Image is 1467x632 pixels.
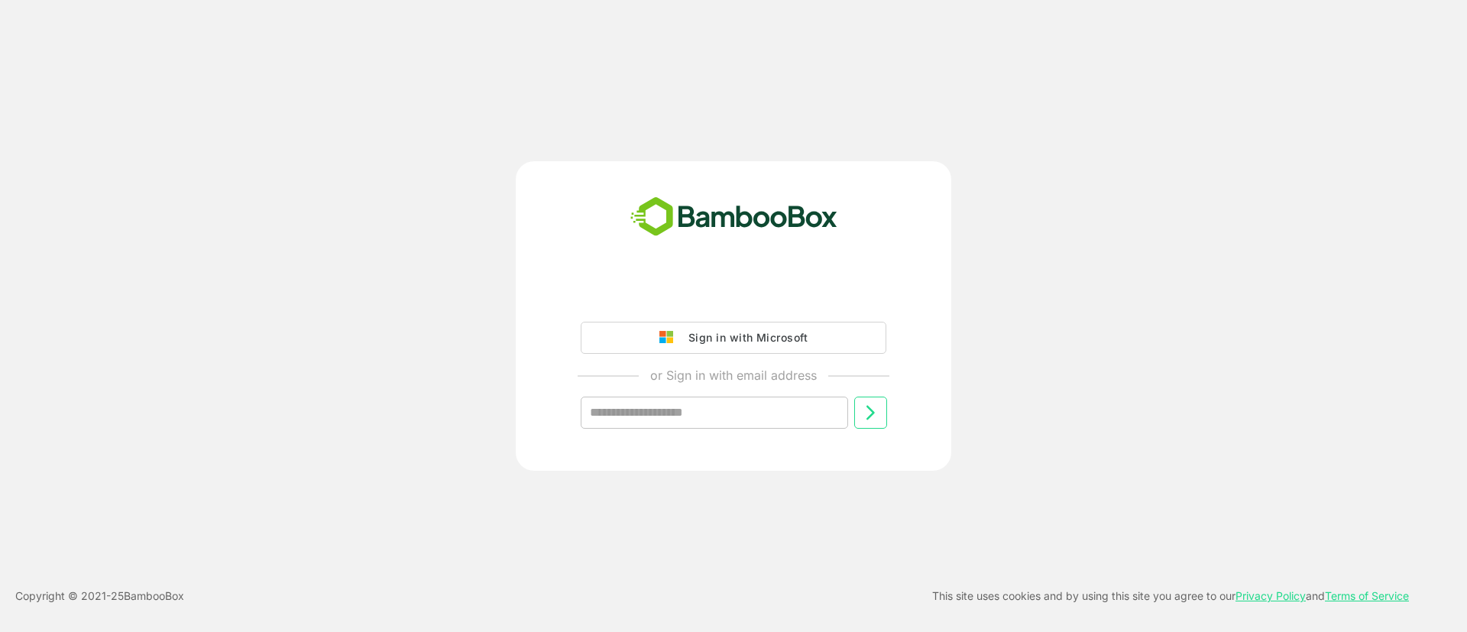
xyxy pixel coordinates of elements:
[1325,589,1409,602] a: Terms of Service
[1235,589,1306,602] a: Privacy Policy
[650,366,817,384] p: or Sign in with email address
[932,587,1409,605] p: This site uses cookies and by using this site you agree to our and
[659,331,681,345] img: google
[622,192,846,242] img: bamboobox
[681,328,808,348] div: Sign in with Microsoft
[15,587,184,605] p: Copyright © 2021- 25 BambooBox
[581,322,886,354] button: Sign in with Microsoft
